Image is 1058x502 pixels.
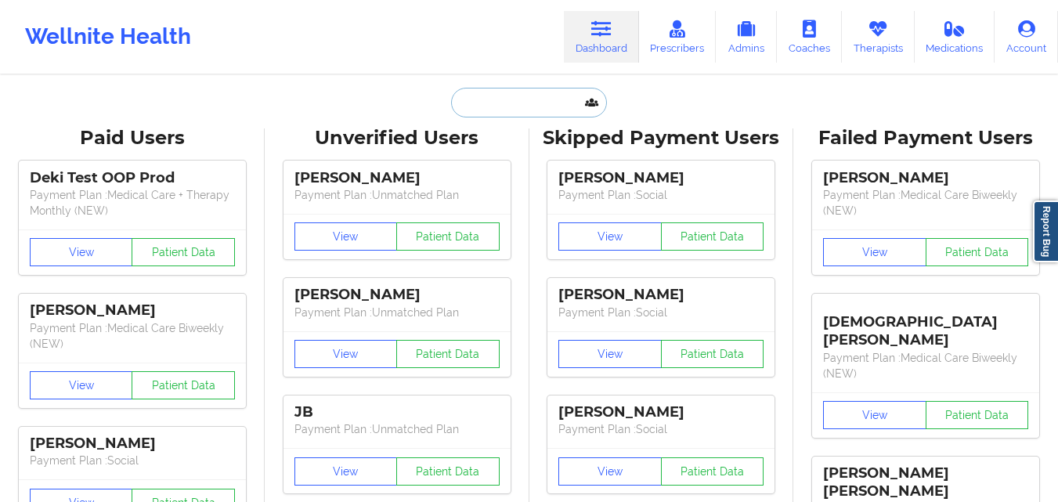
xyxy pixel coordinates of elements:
[823,464,1028,500] div: [PERSON_NAME] [PERSON_NAME]
[661,340,764,368] button: Patient Data
[30,169,235,187] div: Deki Test OOP Prod
[823,350,1028,381] p: Payment Plan : Medical Care Biweekly (NEW)
[564,11,639,63] a: Dashboard
[30,187,235,218] p: Payment Plan : Medical Care + Therapy Monthly (NEW)
[30,453,235,468] p: Payment Plan : Social
[823,238,926,266] button: View
[716,11,777,63] a: Admins
[396,222,500,251] button: Patient Data
[1033,200,1058,262] a: Report Bug
[558,403,764,421] div: [PERSON_NAME]
[558,305,764,320] p: Payment Plan : Social
[30,320,235,352] p: Payment Plan : Medical Care Biweekly (NEW)
[661,222,764,251] button: Patient Data
[396,457,500,486] button: Patient Data
[294,340,398,368] button: View
[30,435,235,453] div: [PERSON_NAME]
[661,457,764,486] button: Patient Data
[294,222,398,251] button: View
[804,126,1047,150] div: Failed Payment Users
[294,457,398,486] button: View
[276,126,518,150] div: Unverified Users
[294,305,500,320] p: Payment Plan : Unmatched Plan
[294,187,500,203] p: Payment Plan : Unmatched Plan
[558,286,764,304] div: [PERSON_NAME]
[30,371,133,399] button: View
[396,340,500,368] button: Patient Data
[915,11,995,63] a: Medications
[558,222,662,251] button: View
[558,340,662,368] button: View
[639,11,717,63] a: Prescribers
[132,238,235,266] button: Patient Data
[11,126,254,150] div: Paid Users
[995,11,1058,63] a: Account
[30,238,133,266] button: View
[294,169,500,187] div: [PERSON_NAME]
[558,457,662,486] button: View
[294,421,500,437] p: Payment Plan : Unmatched Plan
[294,403,500,421] div: JB
[823,302,1028,349] div: [DEMOGRAPHIC_DATA][PERSON_NAME]
[540,126,783,150] div: Skipped Payment Users
[777,11,842,63] a: Coaches
[823,187,1028,218] p: Payment Plan : Medical Care Biweekly (NEW)
[823,401,926,429] button: View
[558,421,764,437] p: Payment Plan : Social
[926,238,1029,266] button: Patient Data
[823,169,1028,187] div: [PERSON_NAME]
[926,401,1029,429] button: Patient Data
[842,11,915,63] a: Therapists
[30,302,235,320] div: [PERSON_NAME]
[558,169,764,187] div: [PERSON_NAME]
[132,371,235,399] button: Patient Data
[294,286,500,304] div: [PERSON_NAME]
[558,187,764,203] p: Payment Plan : Social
